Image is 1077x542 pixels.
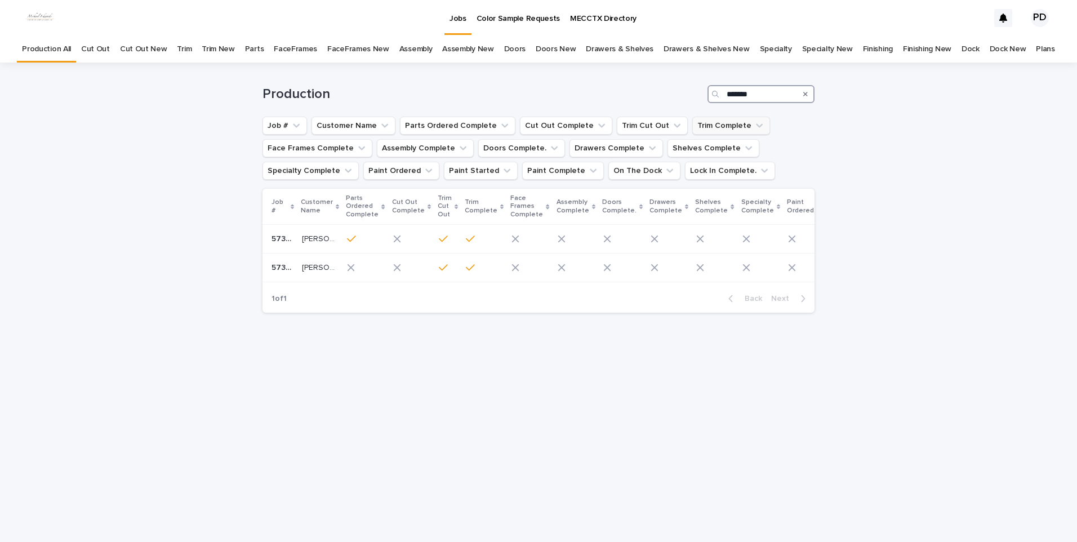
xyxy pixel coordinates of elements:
input: Search [707,85,815,103]
a: Finishing [863,36,893,63]
p: Specialty Complete [741,196,774,217]
tr: 5735-F15735-F1 [PERSON_NAME][PERSON_NAME] [262,225,999,254]
a: Doors New [536,36,576,63]
p: 5735-F2 [272,261,295,273]
button: Paint Complete [522,162,604,180]
p: Customer Name [301,196,333,217]
p: Trim Cut Out [438,192,452,221]
p: Mullins, Laura [302,232,337,244]
p: Drawers Complete [649,196,682,217]
a: Specialty New [802,36,853,63]
a: Drawers & Shelves New [664,36,750,63]
button: Doors Complete. [478,139,565,157]
button: Paint Started [444,162,518,180]
h1: Production [262,86,703,103]
p: Parts Ordered Complete [346,192,379,221]
a: Finishing New [903,36,951,63]
button: On The Dock [608,162,680,180]
a: Trim New [202,36,235,63]
button: Specialty Complete [262,162,359,180]
a: Plans [1036,36,1054,63]
p: 5735-F1 [272,232,295,244]
tr: 5735-F25735-F2 [PERSON_NAME][PERSON_NAME] [262,254,999,282]
button: Job # [262,117,307,135]
a: Dock New [990,36,1026,63]
a: Cut Out [81,36,110,63]
div: PD [1031,9,1049,27]
p: Assembly Complete [557,196,589,217]
p: Job # [272,196,288,217]
p: Paint Ordered [787,196,814,217]
a: Assembly New [442,36,493,63]
a: Trim [177,36,192,63]
span: Next [771,295,796,303]
p: Shelves Complete [695,196,728,217]
button: Next [767,294,815,304]
a: FaceFrames New [327,36,389,63]
a: Parts [245,36,264,63]
p: Mullins, Laura [302,261,337,273]
p: Cut Out Complete [392,196,425,217]
button: Cut Out Complete [520,117,612,135]
span: Back [738,295,762,303]
a: Specialty [760,36,792,63]
button: Trim Complete [692,117,770,135]
p: Trim Complete [465,196,497,217]
img: dhEtdSsQReaQtgKTuLrt [23,7,57,29]
p: 1 of 1 [262,285,296,313]
a: Assembly [399,36,433,63]
a: Drawers & Shelves [586,36,653,63]
button: Drawers Complete [569,139,663,157]
a: Doors [504,36,526,63]
p: Face Frames Complete [510,192,543,221]
button: Paint Ordered [363,162,439,180]
button: Customer Name [311,117,395,135]
button: Back [719,294,767,304]
button: Shelves Complete [667,139,759,157]
button: Trim Cut Out [617,117,688,135]
p: Doors Complete. [602,196,637,217]
button: Face Frames Complete [262,139,372,157]
button: Lock In Complete. [685,162,775,180]
a: Production All [22,36,71,63]
button: Parts Ordered Complete [400,117,515,135]
button: Assembly Complete [377,139,474,157]
a: Cut Out New [120,36,167,63]
a: Dock [962,36,980,63]
a: FaceFrames [274,36,317,63]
